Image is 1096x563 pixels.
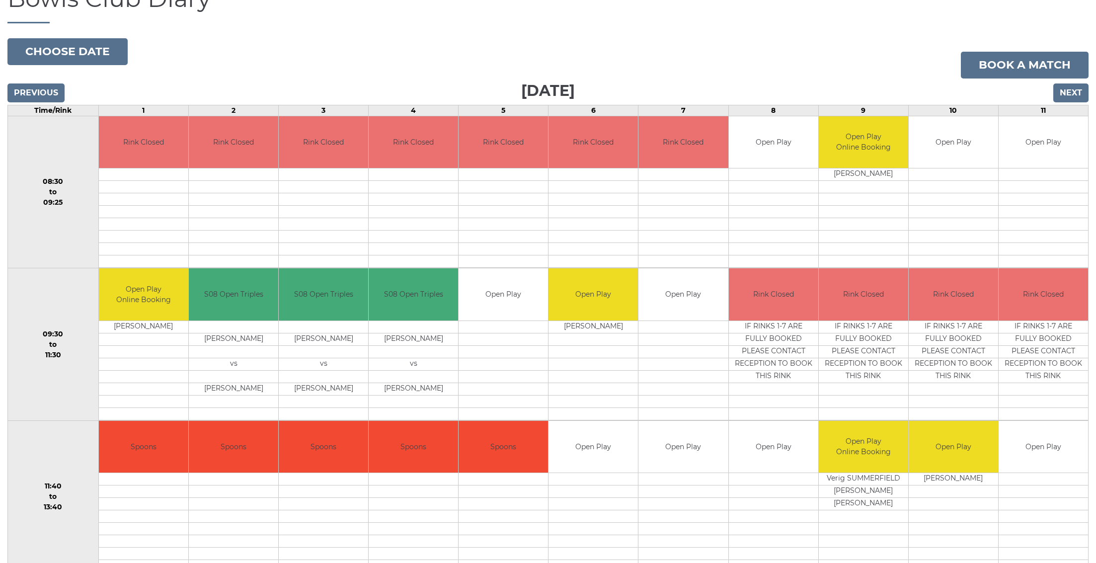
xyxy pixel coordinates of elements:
[999,321,1088,333] td: IF RINKS 1-7 ARE
[8,105,99,116] td: Time/Rink
[369,333,458,345] td: [PERSON_NAME]
[729,321,818,333] td: IF RINKS 1-7 ARE
[819,268,908,321] td: Rink Closed
[999,358,1088,370] td: RECEPTION TO BOOK
[279,116,368,168] td: Rink Closed
[99,321,188,333] td: [PERSON_NAME]
[279,383,368,395] td: [PERSON_NAME]
[999,421,1088,473] td: Open Play
[7,83,65,102] input: Previous
[728,105,818,116] td: 8
[548,116,638,168] td: Rink Closed
[909,370,998,383] td: THIS RINK
[8,268,99,421] td: 09:30 to 11:30
[729,333,818,345] td: FULLY BOOKED
[279,421,368,473] td: Spoons
[909,473,998,485] td: [PERSON_NAME]
[8,116,99,268] td: 08:30 to 09:25
[99,421,188,473] td: Spoons
[999,333,1088,345] td: FULLY BOOKED
[459,421,548,473] td: Spoons
[999,116,1088,168] td: Open Play
[819,421,908,473] td: Open Play Online Booking
[189,421,278,473] td: Spoons
[459,268,548,321] td: Open Play
[369,421,458,473] td: Spoons
[909,421,998,473] td: Open Play
[729,421,818,473] td: Open Play
[369,105,459,116] td: 4
[369,268,458,321] td: S08 Open Triples
[189,268,278,321] td: S08 Open Triples
[908,105,998,116] td: 10
[189,116,278,168] td: Rink Closed
[819,345,908,358] td: PLEASE CONTACT
[548,421,638,473] td: Open Play
[819,358,908,370] td: RECEPTION TO BOOK
[819,498,908,510] td: [PERSON_NAME]
[459,105,548,116] td: 5
[819,321,908,333] td: IF RINKS 1-7 ARE
[729,345,818,358] td: PLEASE CONTACT
[279,333,368,345] td: [PERSON_NAME]
[999,268,1088,321] td: Rink Closed
[909,333,998,345] td: FULLY BOOKED
[819,473,908,485] td: Verig SUMMERFIELD
[819,116,908,168] td: Open Play Online Booking
[369,383,458,395] td: [PERSON_NAME]
[459,116,548,168] td: Rink Closed
[909,268,998,321] td: Rink Closed
[909,116,998,168] td: Open Play
[998,105,1088,116] td: 11
[638,421,728,473] td: Open Play
[819,333,908,345] td: FULLY BOOKED
[369,358,458,370] td: vs
[189,333,278,345] td: [PERSON_NAME]
[189,383,278,395] td: [PERSON_NAME]
[909,358,998,370] td: RECEPTION TO BOOK
[818,105,908,116] td: 9
[999,370,1088,383] td: THIS RINK
[279,105,369,116] td: 3
[189,358,278,370] td: vs
[548,321,638,333] td: [PERSON_NAME]
[638,116,728,168] td: Rink Closed
[369,116,458,168] td: Rink Closed
[279,268,368,321] td: S08 Open Triples
[819,168,908,181] td: [PERSON_NAME]
[729,116,818,168] td: Open Play
[638,105,728,116] td: 7
[638,268,728,321] td: Open Play
[99,268,188,321] td: Open Play Online Booking
[99,116,188,168] td: Rink Closed
[1053,83,1089,102] input: Next
[7,38,128,65] button: Choose date
[999,345,1088,358] td: PLEASE CONTACT
[729,370,818,383] td: THIS RINK
[98,105,188,116] td: 1
[548,268,638,321] td: Open Play
[729,358,818,370] td: RECEPTION TO BOOK
[819,370,908,383] td: THIS RINK
[729,268,818,321] td: Rink Closed
[279,358,368,370] td: vs
[909,345,998,358] td: PLEASE CONTACT
[548,105,638,116] td: 6
[961,52,1089,79] a: Book a match
[819,485,908,498] td: [PERSON_NAME]
[188,105,278,116] td: 2
[909,321,998,333] td: IF RINKS 1-7 ARE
